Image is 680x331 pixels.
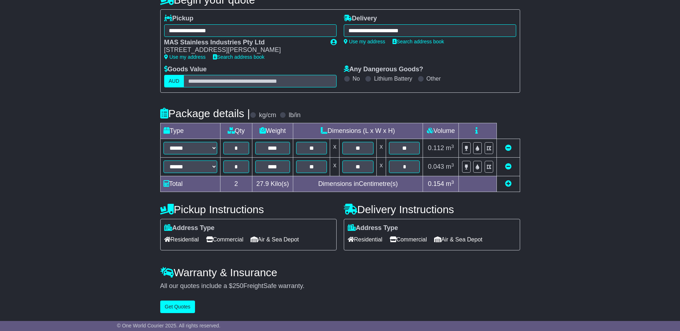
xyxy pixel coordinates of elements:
[344,15,377,23] label: Delivery
[206,234,243,245] span: Commercial
[164,224,215,232] label: Address Type
[451,179,454,185] sup: 3
[233,282,243,289] span: 250
[446,180,454,187] span: m
[117,323,220,328] span: © One World Courier 2025. All rights reserved.
[423,123,459,139] td: Volume
[164,54,206,60] a: Use my address
[428,180,444,187] span: 0.154
[256,180,269,187] span: 27.9
[251,234,299,245] span: Air & Sea Depot
[252,176,293,192] td: Kilo(s)
[434,234,482,245] span: Air & Sea Depot
[293,176,423,192] td: Dimensions in Centimetre(s)
[160,203,337,215] h4: Pickup Instructions
[428,163,444,170] span: 0.043
[451,162,454,168] sup: 3
[427,75,441,82] label: Other
[213,54,265,60] a: Search address book
[330,158,339,176] td: x
[259,111,276,119] label: kg/cm
[348,234,382,245] span: Residential
[374,75,412,82] label: Lithium Battery
[164,39,323,47] div: MAS Stainless Industries Pty Ltd
[160,267,520,278] h4: Warranty & Insurance
[344,203,520,215] h4: Delivery Instructions
[160,282,520,290] div: All our quotes include a $ FreightSafe warranty.
[330,139,339,158] td: x
[446,144,454,152] span: m
[164,75,184,87] label: AUD
[164,66,207,73] label: Goods Value
[220,176,252,192] td: 2
[393,39,444,44] a: Search address book
[344,39,385,44] a: Use my address
[289,111,300,119] label: lb/in
[505,163,512,170] a: Remove this item
[376,158,386,176] td: x
[376,139,386,158] td: x
[428,144,444,152] span: 0.112
[160,301,195,313] button: Get Quotes
[160,176,220,192] td: Total
[220,123,252,139] td: Qty
[451,144,454,149] sup: 3
[164,46,323,54] div: [STREET_ADDRESS][PERSON_NAME]
[505,144,512,152] a: Remove this item
[348,224,398,232] label: Address Type
[293,123,423,139] td: Dimensions (L x W x H)
[252,123,293,139] td: Weight
[160,123,220,139] td: Type
[160,107,250,119] h4: Package details |
[505,180,512,187] a: Add new item
[344,66,423,73] label: Any Dangerous Goods?
[164,15,194,23] label: Pickup
[390,234,427,245] span: Commercial
[353,75,360,82] label: No
[164,234,199,245] span: Residential
[446,163,454,170] span: m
